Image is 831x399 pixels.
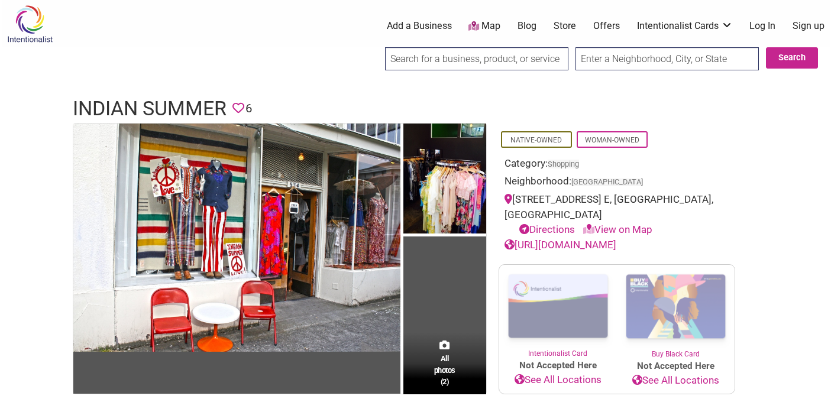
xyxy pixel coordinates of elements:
div: [STREET_ADDRESS] E, [GEOGRAPHIC_DATA], [GEOGRAPHIC_DATA] [505,192,729,238]
a: See All Locations [499,372,617,388]
a: Offers [593,20,620,33]
div: Neighborhood: [505,174,729,192]
span: Not Accepted Here [617,359,735,373]
a: Native-Owned [510,136,562,144]
a: Directions [519,223,575,235]
a: Woman-Owned [585,136,639,144]
input: Enter a Neighborhood, City, or State [575,47,759,70]
input: Search for a business, product, or service [385,47,568,70]
div: Category: [505,156,729,174]
a: Store [554,20,576,33]
a: Log In [749,20,775,33]
span: Not Accepted Here [499,359,617,372]
a: Blog [518,20,536,33]
img: Buy Black Card [617,265,735,349]
a: Sign up [793,20,824,33]
a: View on Map [583,223,652,235]
span: All photos (2) [434,353,455,387]
span: 6 [245,99,252,118]
img: Intentionalist [2,5,58,43]
span: [GEOGRAPHIC_DATA] [571,179,643,186]
a: Map [468,20,500,33]
a: Buy Black Card [617,265,735,359]
a: Intentionalist Cards [637,20,733,33]
h1: Indian Summer [73,95,227,123]
a: See All Locations [617,373,735,388]
a: Intentionalist Card [499,265,617,359]
button: Search [766,47,818,69]
a: Shopping [548,160,579,168]
a: Add a Business [387,20,452,33]
a: [URL][DOMAIN_NAME] [505,239,616,251]
img: Intentionalist Card [499,265,617,348]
